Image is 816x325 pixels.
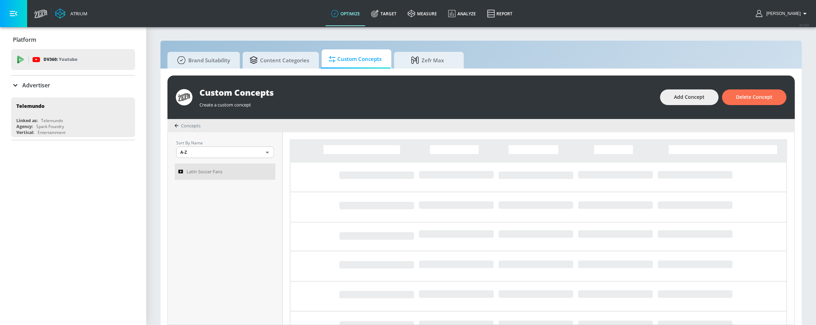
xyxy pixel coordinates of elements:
[16,129,34,135] div: Vertical:
[176,139,274,146] p: Sort By Name
[402,1,442,26] a: measure
[36,124,64,129] div: Spark Foundry
[59,56,77,63] p: Youtube
[187,167,222,176] span: Latin Soccer Fans
[401,52,454,69] span: Zefr Max
[660,89,719,105] button: Add Concept
[11,97,135,137] div: TelemundoLinked as:TelemundoAgency:Spark FoundryVertical:Entertainment
[174,52,230,69] span: Brand Suitability
[799,23,809,27] span: v 4.19.0
[366,1,402,26] a: Target
[44,56,77,63] p: DV360:
[11,30,135,49] div: Platform
[176,146,274,158] div: A-Z
[13,36,36,43] p: Platform
[674,93,705,102] span: Add Concept
[174,122,201,129] div: Concepts
[325,1,366,26] a: optimize
[329,51,382,68] span: Custom Concepts
[38,129,65,135] div: Entertainment
[68,10,87,17] div: Atrium
[199,98,653,108] div: Create a custom concept
[250,52,309,69] span: Content Categories
[11,76,135,95] div: Advertiser
[756,9,809,18] button: [PERSON_NAME]
[763,11,801,16] span: login as: stefan.butura@zefr.com
[199,87,653,98] div: Custom Concepts
[16,118,38,124] div: Linked as:
[175,164,275,180] a: Latin Soccer Fans
[55,8,87,19] a: Atrium
[41,118,63,124] div: Telemundo
[22,81,50,89] p: Advertiser
[16,124,33,129] div: Agency:
[181,122,201,129] span: Concepts
[442,1,481,26] a: Analyze
[16,103,45,109] div: Telemundo
[481,1,518,26] a: Report
[11,49,135,70] div: DV360: Youtube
